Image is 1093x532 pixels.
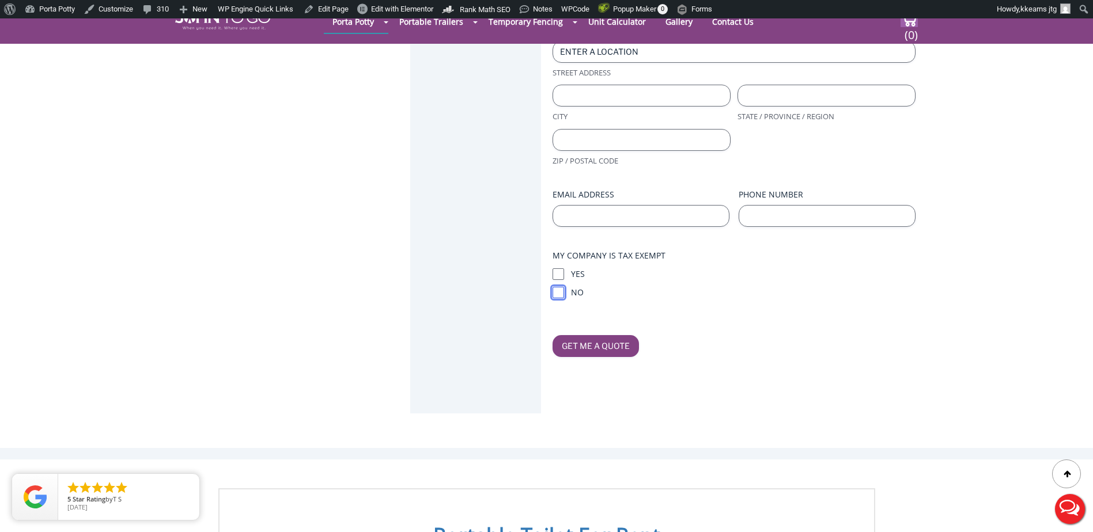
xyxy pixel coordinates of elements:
span: kkearns jtg [1020,5,1057,13]
li:  [103,481,116,495]
label: City [553,111,731,122]
label: No [571,287,916,298]
img: Review Rating [24,485,47,508]
li:  [78,481,92,495]
a: Contact Us [704,10,762,33]
span: Edit with Elementor [371,5,433,13]
input: Enter a location [553,41,916,63]
a: Unit Calculator [580,10,655,33]
label: ZIP / Postal Code [553,155,731,166]
span: Rank Math SEO [460,5,510,14]
label: State / Province / Region [738,111,916,122]
button: Live Chat [1047,486,1093,532]
a: Porta Potty [324,10,383,33]
span: 0 [657,4,668,14]
li:  [115,481,128,495]
a: Gallery [657,10,701,33]
img: cart a [901,12,918,27]
li:  [66,481,80,495]
img: JOHN to go [175,12,270,30]
span: by [67,496,190,504]
input: Get Me A Quote [553,335,639,357]
legend: My Company Is Tax Exempt [553,250,665,261]
span: 5 [67,495,71,503]
label: Email Address [553,189,729,200]
span: [DATE] [67,503,88,511]
label: Yes [571,268,916,280]
label: Phone Number [739,189,916,200]
span: T S [113,495,122,503]
span: (0) [904,18,918,43]
a: Portable Trailers [391,10,472,33]
label: Street Address [553,67,916,78]
a: Temporary Fencing [480,10,572,33]
span: Star Rating [73,495,105,503]
li:  [90,481,104,495]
